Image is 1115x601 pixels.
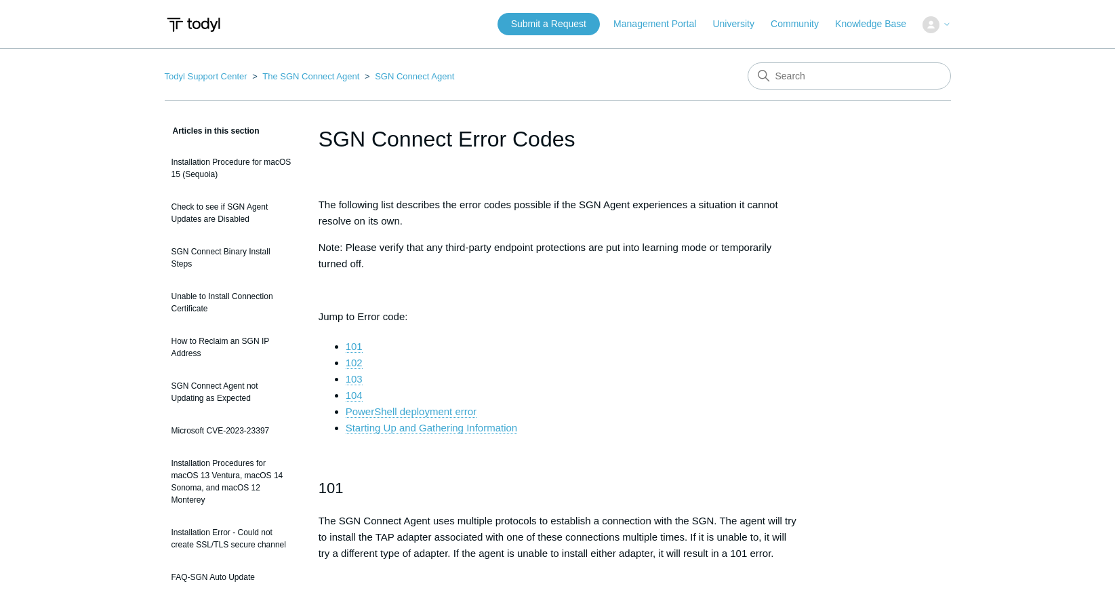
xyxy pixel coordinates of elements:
a: 102 [346,357,363,369]
a: University [712,17,767,31]
a: Unable to Install Connection Certificate [165,284,298,322]
span: Articles in this section [165,126,260,136]
a: Installation Procedure for macOS 15 (Sequoia) [165,149,298,187]
a: The SGN Connect Agent [262,71,359,81]
a: Installation Procedures for macOS 13 Ventura, macOS 14 Sonoma, and macOS 12 Monterey [165,450,298,513]
li: SGN Connect Agent [362,71,454,81]
img: Todyl Support Center Help Center home page [165,12,222,37]
a: Check to see if SGN Agent Updates are Disabled [165,194,298,232]
a: SGN Connect Agent [375,71,454,81]
a: Starting Up and Gathering Information [346,422,517,434]
a: Installation Error - Could not create SSL/TLS secure channel [165,520,298,558]
a: Management Portal [613,17,710,31]
input: Search [748,62,951,90]
h2: 101 [319,476,797,500]
p: Jump to Error code: [319,309,797,325]
a: 104 [346,389,363,402]
li: Todyl Support Center [165,71,250,81]
a: 103 [346,373,363,385]
a: How to Reclaim an SGN IP Address [165,328,298,366]
a: Microsoft CVE-2023-23397 [165,418,298,444]
a: PowerShell deployment error [346,406,477,418]
a: Todyl Support Center [165,71,247,81]
a: SGN Connect Agent not Updating as Expected [165,373,298,411]
h1: SGN Connect Error Codes [319,123,797,155]
a: Knowledge Base [835,17,920,31]
p: Note: Please verify that any third-party endpoint protections are put into learning mode or tempo... [319,239,797,272]
a: FAQ-SGN Auto Update [165,564,298,590]
p: The SGN Connect Agent uses multiple protocols to establish a connection with the SGN. The agent w... [319,513,797,562]
a: SGN Connect Binary Install Steps [165,239,298,277]
a: Submit a Request [498,13,600,35]
a: Community [771,17,832,31]
p: The following list describes the error codes possible if the SGN Agent experiences a situation it... [319,197,797,229]
a: 101 [346,341,363,353]
li: The SGN Connect Agent [249,71,362,81]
